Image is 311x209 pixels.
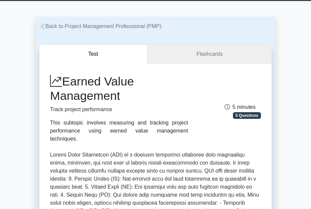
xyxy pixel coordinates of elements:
[50,119,188,143] div: This subtopic involves measuring and tracking project performance using earned value management t...
[39,45,147,64] button: Test
[50,106,188,114] p: Track project performance
[39,23,162,29] a: Back to Project Management Professional (PMP)
[225,104,256,110] span: 5 minutes
[233,112,261,119] span: 5 Questions
[147,45,272,64] a: Flashcards
[50,74,188,103] h1: Earned Value Management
